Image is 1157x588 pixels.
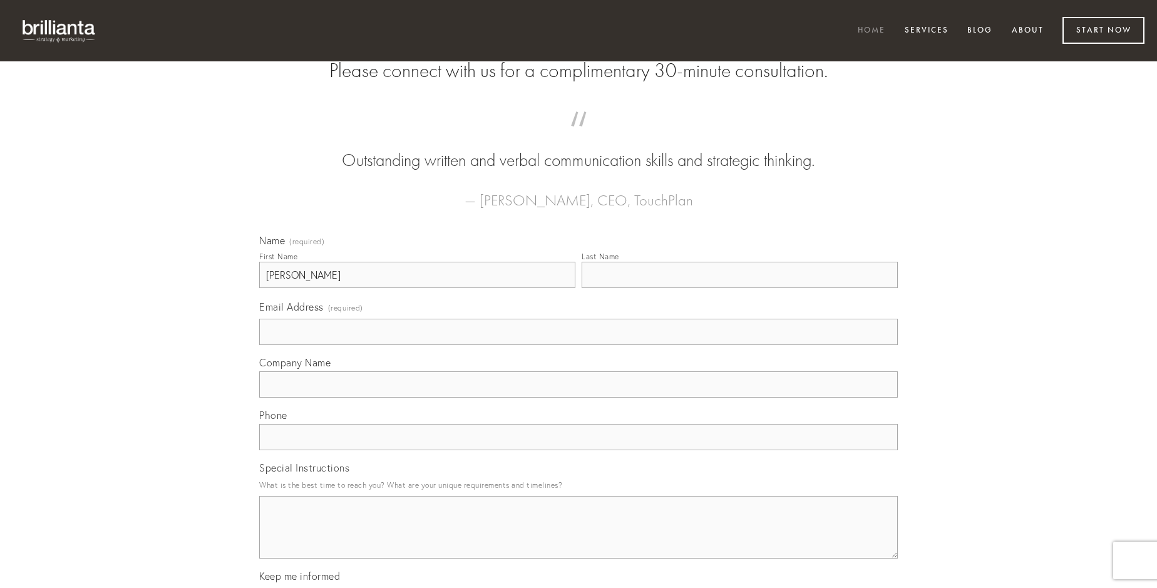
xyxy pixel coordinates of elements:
[259,234,285,247] span: Name
[582,252,619,261] div: Last Name
[259,462,349,474] span: Special Instructions
[850,21,893,41] a: Home
[13,13,106,49] img: brillianta - research, strategy, marketing
[1004,21,1052,41] a: About
[279,124,878,148] span: “
[259,252,297,261] div: First Name
[959,21,1000,41] a: Blog
[259,477,898,493] p: What is the best time to reach you? What are your unique requirements and timelines?
[279,124,878,173] blockquote: Outstanding written and verbal communication skills and strategic thinking.
[279,173,878,213] figcaption: — [PERSON_NAME], CEO, TouchPlan
[259,409,287,421] span: Phone
[1062,17,1144,44] a: Start Now
[259,59,898,83] h2: Please connect with us for a complimentary 30-minute consultation.
[259,356,331,369] span: Company Name
[897,21,957,41] a: Services
[259,570,340,582] span: Keep me informed
[259,301,324,313] span: Email Address
[289,238,324,245] span: (required)
[328,299,363,316] span: (required)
